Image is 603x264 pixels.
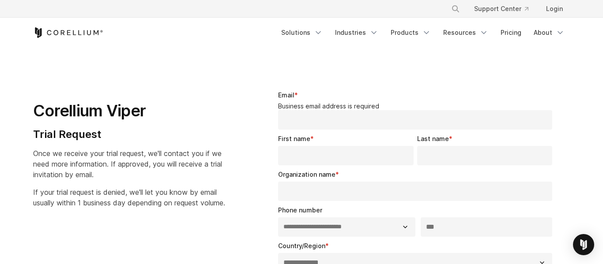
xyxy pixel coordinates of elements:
[448,1,464,17] button: Search
[33,149,222,179] span: Once we receive your trial request, we'll contact you if we need more information. If approved, y...
[417,135,449,142] span: Last name
[278,171,335,178] span: Organization name
[33,27,103,38] a: Corellium Home
[33,128,225,141] h4: Trial Request
[33,188,225,207] span: If your trial request is denied, we'll let you know by email usually within 1 business day depend...
[278,135,310,142] span: First name
[441,1,570,17] div: Navigation Menu
[438,25,494,41] a: Resources
[330,25,384,41] a: Industries
[278,91,294,99] span: Email
[278,242,325,249] span: Country/Region
[528,25,570,41] a: About
[495,25,527,41] a: Pricing
[278,206,322,214] span: Phone number
[573,234,594,255] div: Open Intercom Messenger
[276,25,328,41] a: Solutions
[33,101,225,121] h1: Corellium Viper
[467,1,535,17] a: Support Center
[278,102,556,110] legend: Business email address is required
[539,1,570,17] a: Login
[276,25,570,41] div: Navigation Menu
[385,25,436,41] a: Products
